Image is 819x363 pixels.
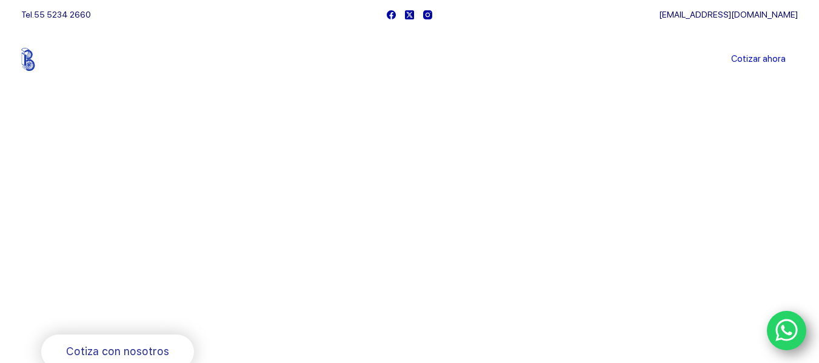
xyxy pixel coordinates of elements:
span: Somos los doctores de la industria [41,207,389,290]
a: Cotizar ahora [719,47,798,72]
a: WhatsApp [767,311,807,351]
span: Cotiza con nosotros [66,343,169,361]
a: Facebook [387,10,396,19]
img: Balerytodo [21,48,97,71]
a: [EMAIL_ADDRESS][DOMAIN_NAME] [659,10,798,19]
span: Bienvenido a Balerytodo® [41,181,196,196]
a: Instagram [423,10,432,19]
span: Rodamientos y refacciones industriales [41,303,281,318]
nav: Menu Principal [267,29,552,90]
span: Tel. [21,10,91,19]
a: X (Twitter) [405,10,414,19]
a: 55 5234 2660 [34,10,91,19]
